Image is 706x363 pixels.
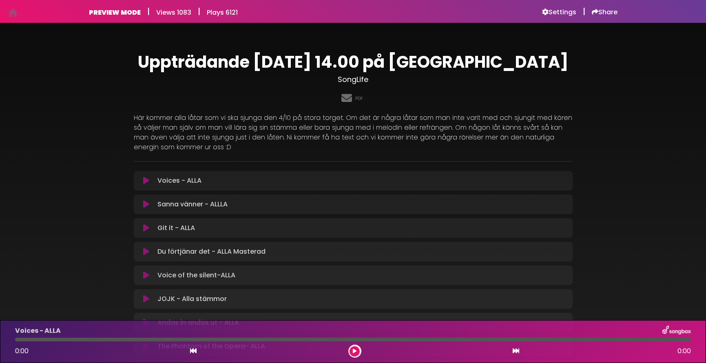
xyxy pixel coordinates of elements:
a: Share [592,8,617,16]
span: 0:00 [15,346,29,356]
h1: Uppträdande [DATE] 14.00 på [GEOGRAPHIC_DATA] [134,52,573,72]
p: Här kommer alla låtar som vi ska sjunga den 4/10 på stora torget. Om det är några låtar som man i... [134,113,573,152]
p: Du förtjänar det - ALLA Masterad [157,247,266,257]
p: Git it - ALLA [157,223,195,233]
h6: Views 1083 [156,9,191,16]
a: Settings [542,8,576,16]
p: Voices - ALLA [157,176,201,186]
p: Voices - ALLA [15,326,61,336]
h6: PREVIEW MODE [89,9,141,16]
p: Voice of the silent-ALLA [157,270,235,280]
img: songbox-logo-white.png [662,325,691,336]
h5: | [147,7,150,16]
span: 0:00 [677,346,691,356]
p: Andas in andas ut - ALLA [157,318,239,328]
p: Sanna vänner - ALLLA [157,199,228,209]
p: JOJK - Alla stämmor [157,294,227,304]
h3: SongLife [134,75,573,84]
h6: Plays 6121 [207,9,238,16]
h5: | [583,7,585,16]
a: PDF [355,95,363,102]
h5: | [198,7,200,16]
